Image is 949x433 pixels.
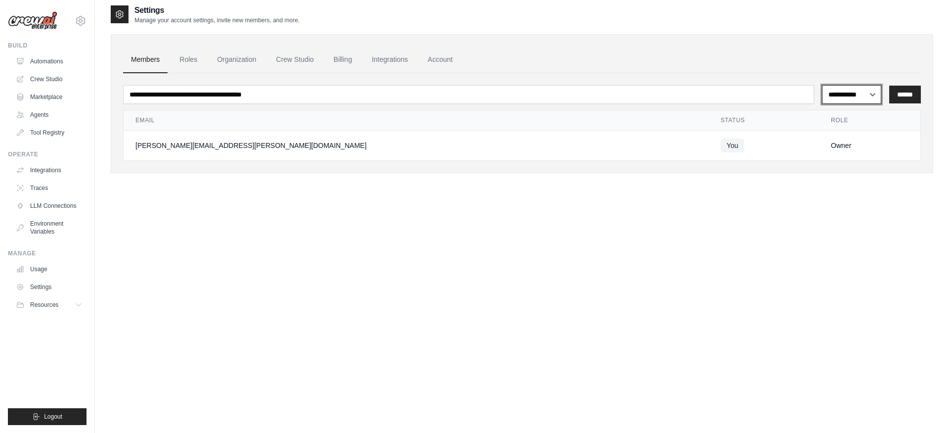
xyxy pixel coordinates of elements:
a: Automations [12,53,86,69]
a: Members [123,47,168,73]
a: Marketplace [12,89,86,105]
a: Account [420,47,461,73]
th: Status [709,110,819,131]
a: Billing [326,47,360,73]
a: Integrations [12,162,86,178]
a: Usage [12,261,86,277]
th: Email [124,110,709,131]
div: Build [8,42,86,49]
span: You [721,139,744,152]
p: Manage your account settings, invite new members, and more. [134,16,300,24]
a: Agents [12,107,86,123]
div: Operate [8,150,86,158]
a: Roles [172,47,205,73]
a: Crew Studio [12,71,86,87]
div: [PERSON_NAME][EMAIL_ADDRESS][PERSON_NAME][DOMAIN_NAME] [135,141,697,150]
th: Role [819,110,920,131]
div: Manage [8,249,86,257]
a: Traces [12,180,86,196]
button: Logout [8,408,86,425]
a: Organization [209,47,264,73]
a: LLM Connections [12,198,86,214]
a: Environment Variables [12,216,86,240]
div: Owner [831,141,908,150]
span: Logout [44,413,62,421]
h2: Settings [134,4,300,16]
a: Crew Studio [268,47,322,73]
a: Tool Registry [12,125,86,141]
span: Resources [30,301,58,309]
a: Settings [12,279,86,295]
img: Logo [8,11,57,30]
button: Resources [12,297,86,313]
a: Integrations [364,47,416,73]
